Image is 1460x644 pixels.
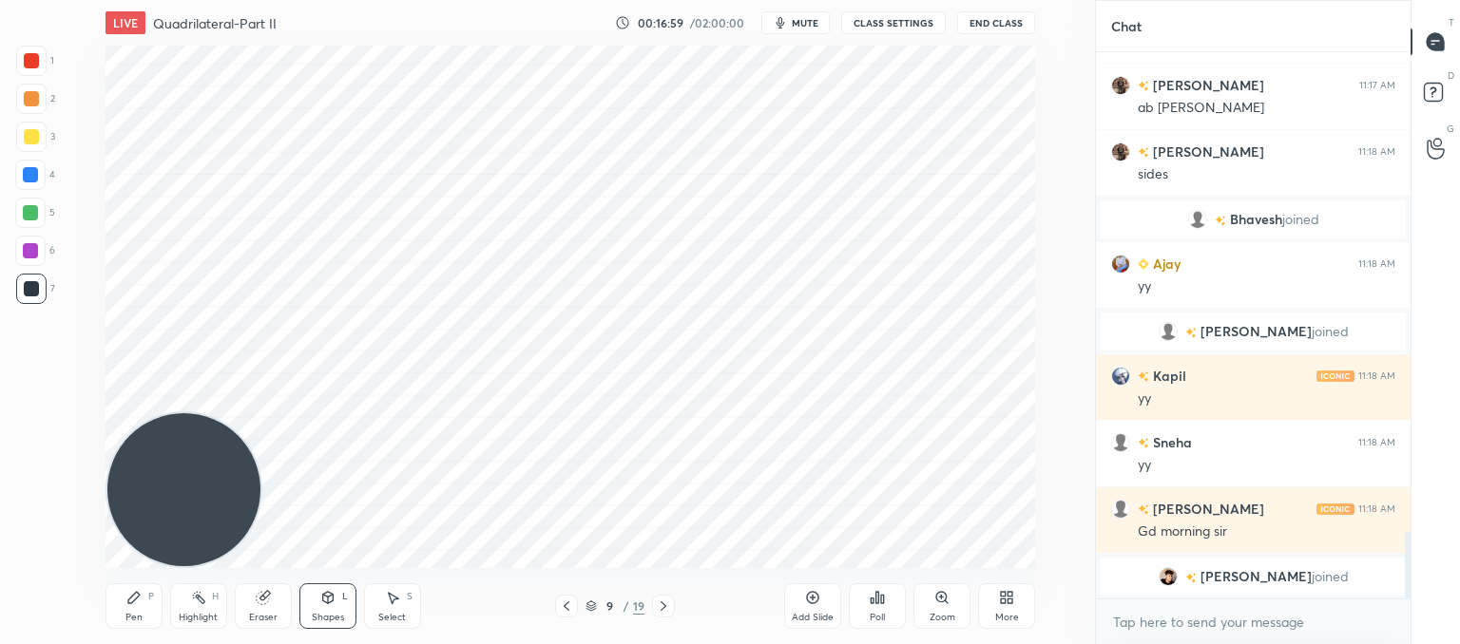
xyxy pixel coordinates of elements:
[1215,216,1226,226] img: no-rating-badge.077c3623.svg
[378,613,406,622] div: Select
[1096,1,1157,51] p: Chat
[1358,503,1395,515] div: 11:18 AM
[1096,52,1411,599] div: grid
[153,14,277,32] h4: Quadrilateral-Part II
[1358,370,1395,382] div: 11:18 AM
[624,600,629,612] div: /
[1138,438,1149,448] img: no-rating-badge.077c3623.svg
[148,592,154,601] div: P
[179,613,218,622] div: Highlight
[1447,122,1454,136] p: G
[342,592,348,601] div: L
[1185,328,1197,338] img: no-rating-badge.077c3623.svg
[1138,81,1149,91] img: no-rating-badge.077c3623.svg
[1138,389,1395,408] div: yy
[1358,258,1395,270] div: 11:18 AM
[249,613,278,622] div: Eraser
[1149,432,1192,452] h6: Sneha
[407,592,413,601] div: S
[1138,456,1395,475] div: yy
[1201,569,1312,584] span: [PERSON_NAME]
[125,613,143,622] div: Pen
[633,597,644,615] div: 19
[1448,68,1454,83] p: D
[1316,370,1354,382] img: iconic-light.a09c19a4.png
[16,274,55,304] div: 7
[1312,324,1349,339] span: joined
[841,11,946,34] button: CLASS SETTINGS
[930,613,955,622] div: Zoom
[1138,522,1395,541] div: Gd morning sir
[995,613,1019,622] div: More
[1188,210,1207,229] img: default.png
[1230,212,1282,227] span: Bhavesh
[1359,80,1395,91] div: 11:17 AM
[1138,147,1149,158] img: no-rating-badge.077c3623.svg
[761,11,830,34] button: mute
[16,122,55,152] div: 3
[792,613,834,622] div: Add Slide
[1316,503,1354,515] img: iconic-light.a09c19a4.png
[1201,324,1312,339] span: [PERSON_NAME]
[1111,500,1130,519] img: default.png
[1149,366,1186,386] h6: Kapil
[1149,75,1264,95] h6: [PERSON_NAME]
[1111,433,1130,452] img: default.png
[1149,254,1181,274] h6: Ajay
[1138,504,1149,515] img: no-rating-badge.077c3623.svg
[1138,371,1149,382] img: no-rating-badge.077c3623.svg
[1449,15,1454,29] p: T
[15,236,55,266] div: 6
[106,11,145,34] div: LIVE
[1138,165,1395,184] div: sides
[212,592,219,601] div: H
[1111,142,1130,161] img: 3
[15,198,55,228] div: 5
[1358,146,1395,158] div: 11:18 AM
[1149,499,1264,519] h6: [PERSON_NAME]
[1138,277,1395,296] div: yy
[870,613,885,622] div: Poll
[601,600,620,612] div: 9
[1185,573,1197,583] img: no-rating-badge.077c3623.svg
[1159,322,1178,341] img: default.png
[16,84,55,114] div: 2
[312,613,344,622] div: Shapes
[1282,212,1319,227] span: joined
[957,11,1035,34] button: End Class
[1312,569,1349,584] span: joined
[792,16,818,29] span: mute
[1138,258,1149,270] img: Learner_Badge_beginner_1_8b307cf2a0.svg
[1111,76,1130,95] img: 3
[15,160,55,190] div: 4
[16,46,54,76] div: 1
[1111,367,1130,386] img: 3
[1138,99,1395,118] div: ab [PERSON_NAME]
[1358,437,1395,448] div: 11:18 AM
[1149,142,1264,161] h6: [PERSON_NAME]
[1111,255,1130,274] img: 70b11900ab7e452f8f42c12fabd8cef3.jpg
[1159,567,1178,586] img: 8e76f064918f47619b08c08a6b3d3aaa.jpg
